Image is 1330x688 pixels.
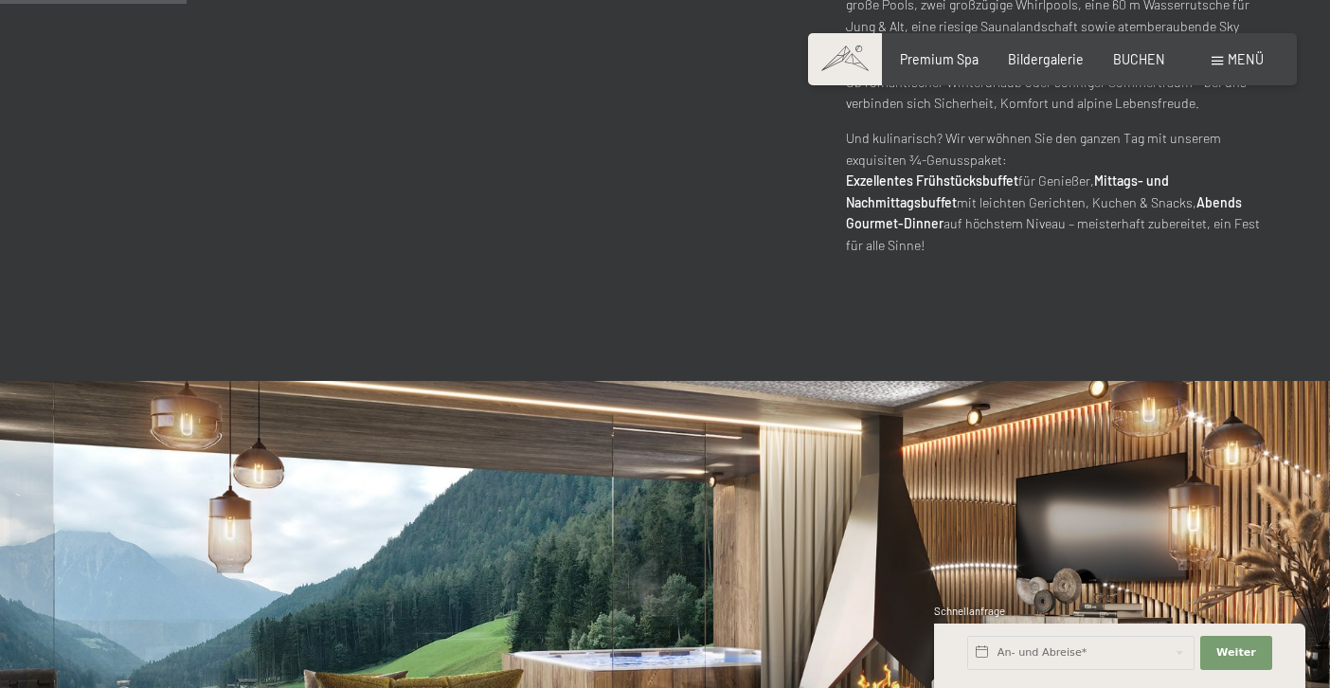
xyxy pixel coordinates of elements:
strong: Mittags- und Nachmittagsbuffet [846,172,1169,210]
span: Schnellanfrage [934,605,1005,617]
strong: Exzellentes Frühstücksbuffet [846,172,1018,189]
span: Weiter [1216,645,1256,661]
a: Bildergalerie [1008,51,1084,67]
button: Weiter [1200,636,1272,670]
a: BUCHEN [1113,51,1165,67]
a: Premium Spa [900,51,979,67]
p: Und kulinarisch? Wir verwöhnen Sie den ganzen Tag mit unserem exquisiten ¾-Genusspaket: für Genie... [846,128,1267,256]
p: Ob romantischer Winterurlaub oder sonniger Sommertraum – bei uns verbinden sich Sicherheit, Komfo... [846,72,1267,115]
span: Menü [1228,51,1264,67]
